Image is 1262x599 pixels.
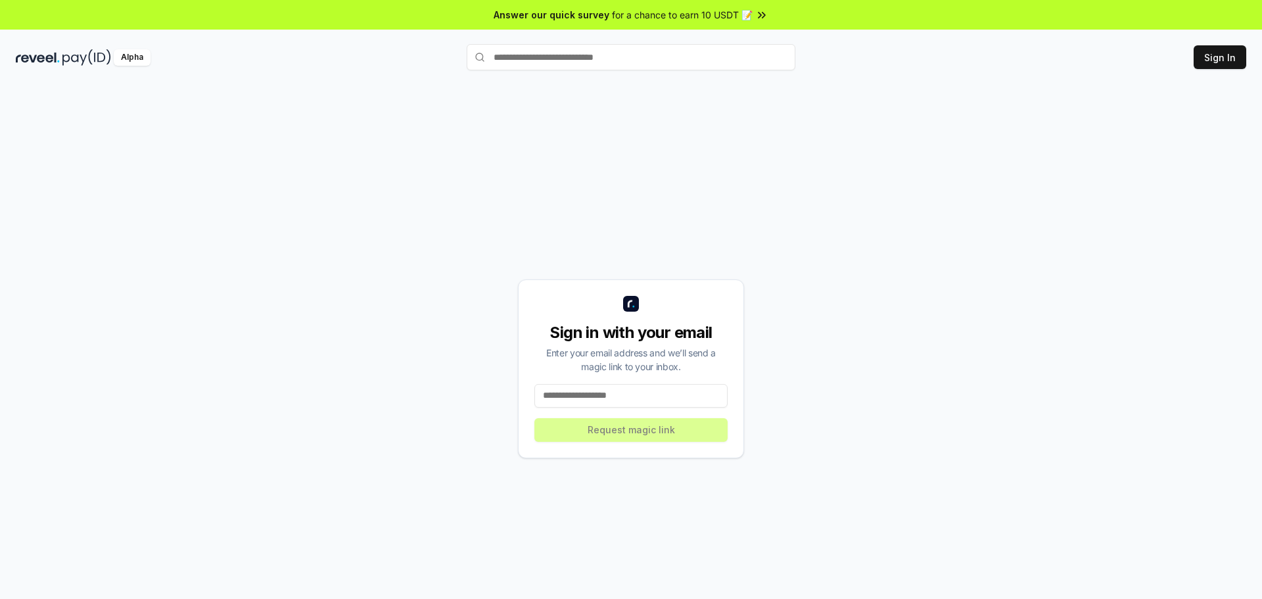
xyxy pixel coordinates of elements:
div: Enter your email address and we’ll send a magic link to your inbox. [534,346,728,373]
img: pay_id [62,49,111,66]
div: Alpha [114,49,151,66]
button: Sign In [1194,45,1246,69]
img: reveel_dark [16,49,60,66]
span: Answer our quick survey [494,8,609,22]
span: for a chance to earn 10 USDT 📝 [612,8,753,22]
img: logo_small [623,296,639,312]
div: Sign in with your email [534,322,728,343]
